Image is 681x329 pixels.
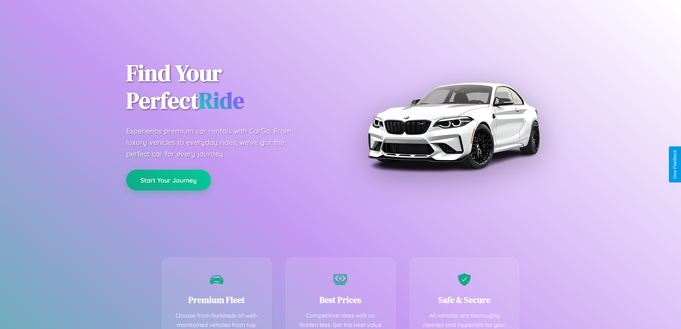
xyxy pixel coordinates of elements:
div: Give Feedback [672,150,677,179]
h3: Safe & Secure [421,294,508,306]
h3: Best Prices [297,294,384,306]
span: Ride [199,85,244,116]
button: Start Your Journey [126,170,211,190]
h1: Find Your Perfect [126,59,330,115]
img: Premium BMW car rental vehicle [364,36,543,215]
p: Experience premium car rentals with CarGo. From luxury vehicles to everyday rides, we've got the ... [126,125,305,160]
h3: Premium Fleet [173,294,261,306]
